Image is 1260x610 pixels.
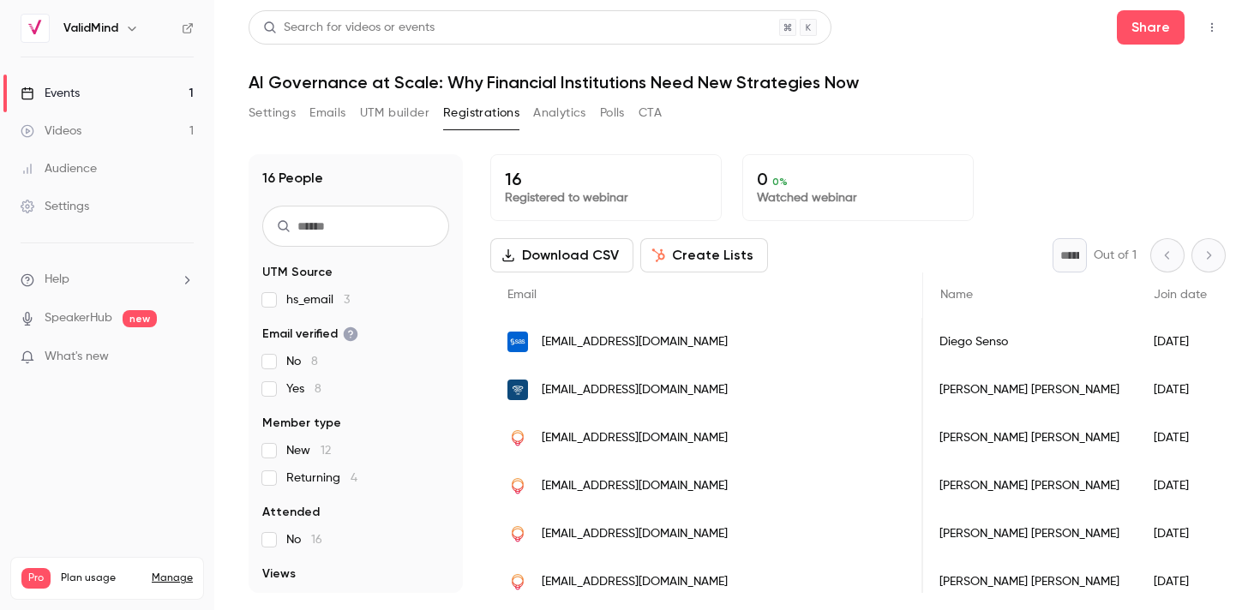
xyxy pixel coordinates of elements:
div: [DATE] [1137,510,1224,558]
span: hs_email [286,291,350,308]
span: Email verified [262,326,358,343]
img: sas.com [507,332,528,352]
span: 8 [311,356,318,368]
div: Diego Senso [922,318,1137,366]
span: new [123,310,157,327]
span: Attended [262,504,320,521]
span: No [286,353,318,370]
button: Emails [309,99,345,127]
div: [PERSON_NAME] [PERSON_NAME] [922,510,1137,558]
span: 0 % [772,176,788,188]
span: 3 [344,294,350,306]
p: Out of 1 [1094,247,1137,264]
div: [PERSON_NAME] [PERSON_NAME] [922,462,1137,510]
div: [DATE] [1137,558,1224,606]
button: Share [1117,10,1185,45]
button: Analytics [533,99,586,127]
div: [DATE] [1137,462,1224,510]
span: 12 [321,445,331,457]
button: Settings [249,99,296,127]
button: Registrations [443,99,519,127]
span: New [286,442,331,459]
span: [EMAIL_ADDRESS][DOMAIN_NAME] [542,573,728,591]
span: Returning [286,469,357,487]
span: Help [45,271,69,289]
span: Yes [286,380,321,398]
span: Name [940,289,973,301]
span: No [286,531,322,548]
iframe: Noticeable Trigger [173,350,194,365]
p: 16 [505,169,707,189]
span: Email [507,289,537,301]
a: SpeakerHub [45,309,112,327]
p: 0 [757,169,959,189]
div: Audience [21,160,97,177]
img: instantiations.com [507,571,528,592]
span: Views [262,565,296,583]
div: [PERSON_NAME] [PERSON_NAME] [922,558,1137,606]
li: help-dropdown-opener [21,271,194,289]
div: [PERSON_NAME] [PERSON_NAME] [922,414,1137,462]
span: [EMAIL_ADDRESS][DOMAIN_NAME] [542,477,728,495]
h1: AI Governance at Scale: Why Financial Institutions Need New Strategies Now [249,72,1226,93]
img: northwesternmutual.com [507,380,528,400]
span: UTM Source [262,264,333,281]
div: Videos [21,123,81,140]
p: Watched webinar [757,189,959,206]
span: Member type [262,415,341,432]
span: 8 [315,383,321,395]
span: [EMAIL_ADDRESS][DOMAIN_NAME] [542,333,728,351]
h6: ValidMind [63,20,118,37]
a: Manage [152,571,193,585]
div: [PERSON_NAME] [PERSON_NAME] [922,366,1137,414]
p: Registered to webinar [505,189,707,206]
div: [DATE] [1137,414,1224,462]
span: Plan usage [61,571,141,585]
span: Join date [1154,289,1207,301]
button: Create Lists [640,238,768,272]
div: [DATE] [1137,318,1224,366]
img: instantiations.com [507,475,528,496]
span: [EMAIL_ADDRESS][DOMAIN_NAME] [542,525,728,543]
div: Events [21,85,80,102]
button: CTA [639,99,662,127]
span: [EMAIL_ADDRESS][DOMAIN_NAME] [542,429,728,447]
img: instantiations.com [507,428,528,448]
span: [EMAIL_ADDRESS][DOMAIN_NAME] [542,381,728,399]
span: Pro [21,568,51,589]
span: What's new [45,348,109,366]
img: instantiations.com [507,523,528,544]
button: Download CSV [490,238,633,272]
button: Polls [600,99,625,127]
div: Settings [21,198,89,215]
img: ValidMind [21,15,49,42]
span: 16 [311,534,322,546]
button: UTM builder [360,99,429,127]
div: Search for videos or events [263,19,435,37]
div: [DATE] [1137,366,1224,414]
h1: 16 People [262,168,323,188]
span: 4 [351,472,357,484]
